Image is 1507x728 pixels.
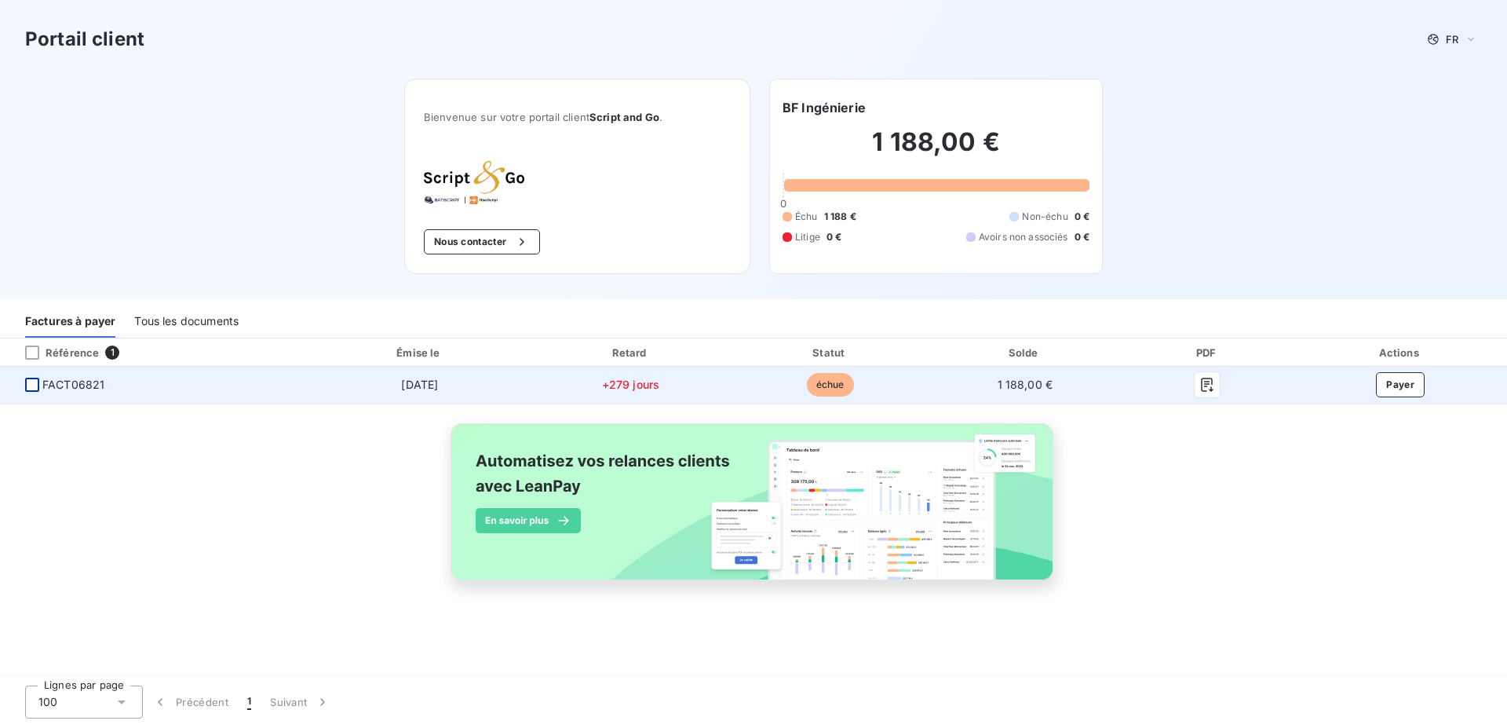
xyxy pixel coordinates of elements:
span: +279 jours [602,378,660,391]
span: FR [1446,33,1458,46]
button: Nous contacter [424,229,540,254]
span: 0 € [1075,210,1089,224]
div: Solde [932,345,1118,360]
h2: 1 188,00 € [783,126,1089,174]
button: Payer [1376,372,1425,397]
span: 100 [38,694,57,710]
span: Avoirs non associés [979,230,1068,244]
button: Précédent [143,686,238,719]
img: banner [436,414,1071,607]
span: FACT06821 [42,377,104,393]
span: Échu [795,210,818,224]
div: Actions [1297,345,1504,360]
div: Statut [735,345,925,360]
span: Bienvenue sur votre portail client . [424,111,731,123]
div: Référence [13,346,99,360]
span: Litige [795,230,820,244]
span: 0 € [826,230,841,244]
div: Factures à payer [25,305,115,338]
button: 1 [238,686,261,719]
span: 1 188,00 € [998,378,1053,391]
h3: Portail client [25,25,144,53]
span: 0 [780,197,786,210]
img: Company logo [424,161,524,204]
div: Tous les documents [134,305,239,338]
h6: BF Ingénierie [783,98,866,117]
button: Suivant [261,686,340,719]
span: 1 188 € [824,210,856,224]
span: [DATE] [401,378,438,391]
span: 1 [105,346,119,360]
div: Retard [533,345,728,360]
span: échue [807,373,854,397]
div: PDF [1124,345,1290,360]
span: Non-échu [1022,210,1067,224]
span: Script and Go [589,111,659,123]
span: 0 € [1075,230,1089,244]
span: 1 [247,694,251,710]
div: Émise le [313,345,527,360]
